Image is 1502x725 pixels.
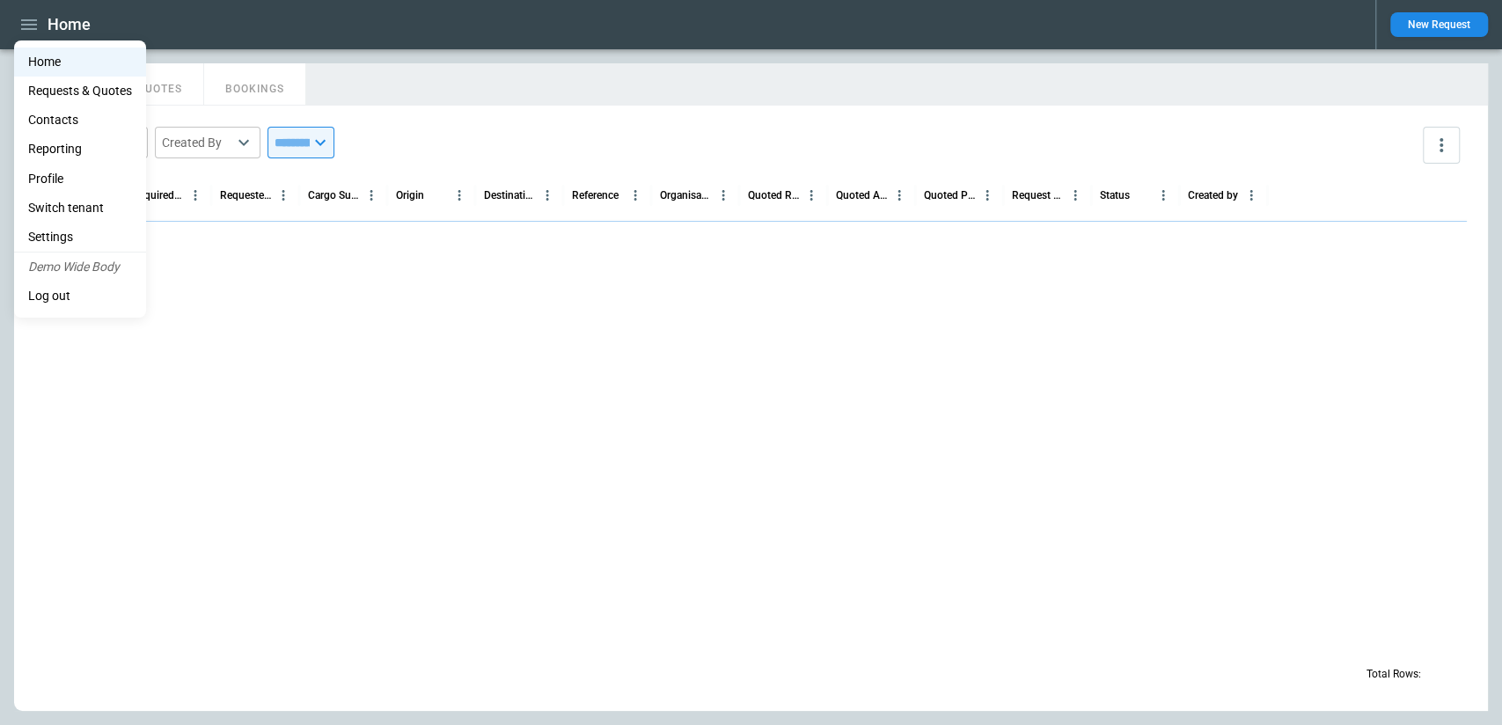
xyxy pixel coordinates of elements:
[14,135,146,164] a: Reporting
[14,194,146,223] li: Switch tenant
[14,77,146,106] a: Requests & Quotes
[14,223,146,252] a: Settings
[14,253,146,282] li: Demo Wide Body
[14,282,146,311] li: Log out
[14,106,146,135] a: Contacts
[14,48,146,77] a: Home
[14,165,146,194] a: Profile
